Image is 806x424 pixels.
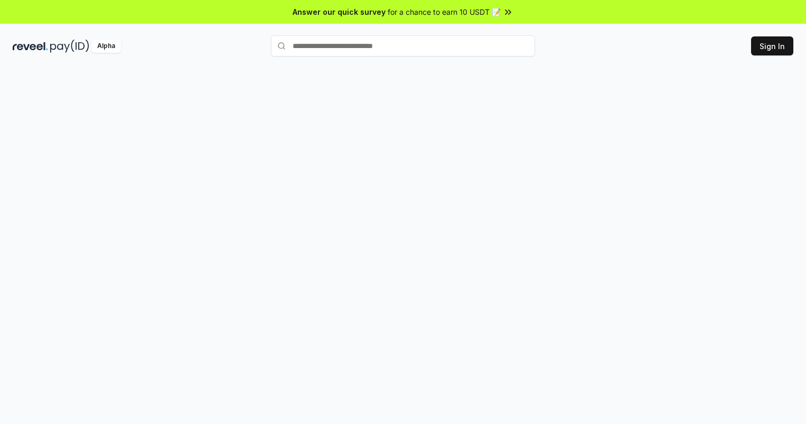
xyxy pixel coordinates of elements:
span: Answer our quick survey [293,6,386,17]
img: pay_id [50,40,89,53]
span: for a chance to earn 10 USDT 📝 [388,6,501,17]
button: Sign In [751,36,793,55]
div: Alpha [91,40,121,53]
img: reveel_dark [13,40,48,53]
